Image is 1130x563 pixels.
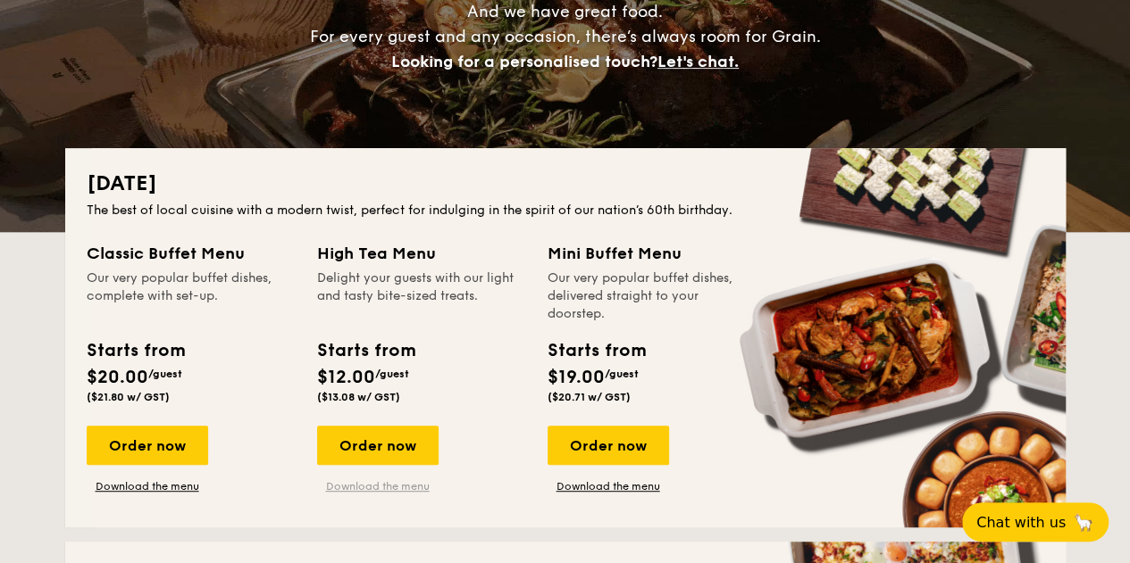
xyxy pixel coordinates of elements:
div: Starts from [548,337,645,364]
a: Download the menu [317,479,439,493]
span: ($13.08 w/ GST) [317,391,400,403]
span: /guest [375,368,409,380]
div: Classic Buffet Menu [87,241,296,266]
div: High Tea Menu [317,241,526,266]
div: Order now [317,426,439,465]
div: Delight your guests with our light and tasty bite-sized treats. [317,269,526,323]
div: Order now [548,426,669,465]
span: $19.00 [548,367,605,388]
span: ($20.71 w/ GST) [548,391,631,403]
button: Chat with us🦙 [962,502,1109,542]
a: Download the menu [548,479,669,493]
div: Mini Buffet Menu [548,241,757,266]
div: Starts from [87,337,184,364]
span: ($21.80 w/ GST) [87,391,170,403]
h2: [DATE] [87,170,1044,198]
span: /guest [148,368,182,380]
a: Download the menu [87,479,208,493]
span: /guest [605,368,639,380]
span: Looking for a personalised touch? [391,52,657,71]
span: 🦙 [1073,512,1094,533]
div: Order now [87,426,208,465]
div: The best of local cuisine with a modern twist, perfect for indulging in the spirit of our nation’... [87,202,1044,219]
span: And we have great food. For every guest and any occasion, there’s always room for Grain. [310,2,821,71]
div: Our very popular buffet dishes, complete with set-up. [87,269,296,323]
span: $20.00 [87,367,148,388]
div: Starts from [317,337,414,364]
span: Chat with us [976,514,1066,531]
span: Let's chat. [657,52,739,71]
div: Our very popular buffet dishes, delivered straight to your doorstep. [548,269,757,323]
span: $12.00 [317,367,375,388]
